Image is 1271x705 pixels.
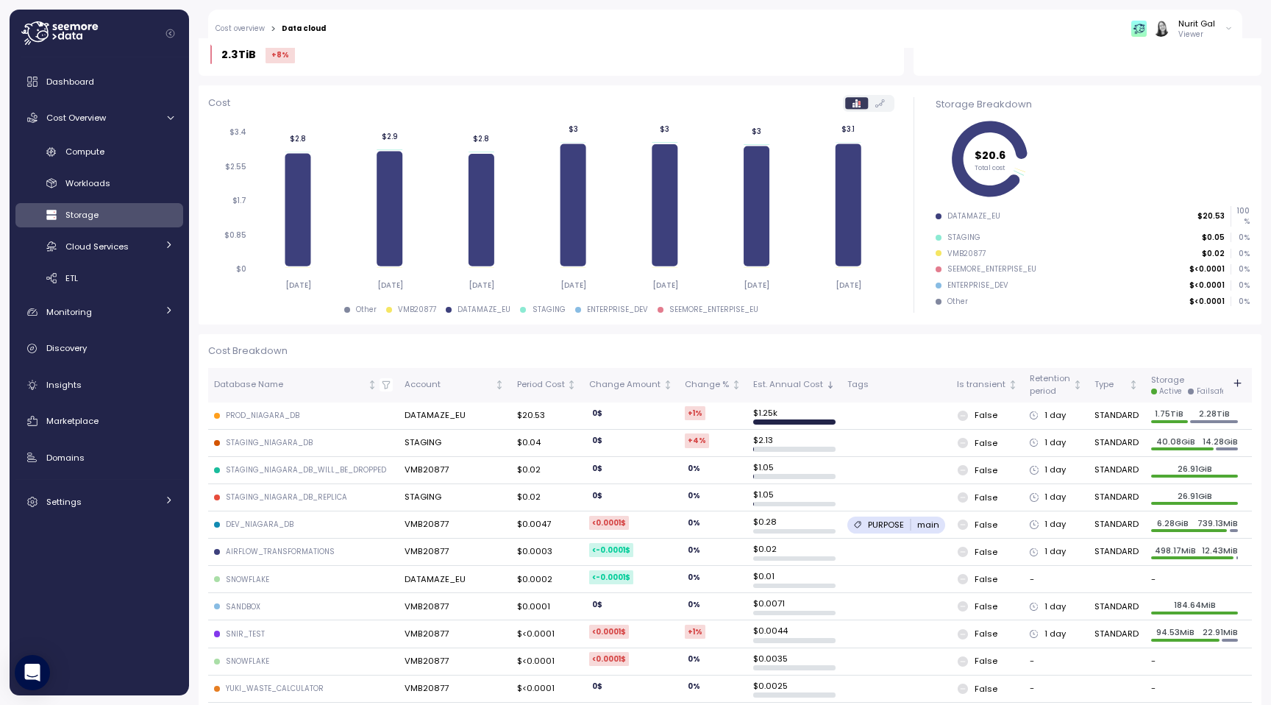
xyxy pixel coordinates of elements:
[589,652,629,666] div: <0.0001 $
[1089,484,1144,511] td: STANDARD
[65,272,78,284] span: ETL
[652,280,677,290] tspan: [DATE]
[15,443,183,472] a: Domains
[271,24,276,34] div: >
[1030,409,1083,422] div: 1 day
[15,297,183,327] a: Monitoring
[216,25,265,32] a: Cost overview
[15,103,183,132] a: Cost Overview
[747,593,841,620] td: $ 0.0071
[679,368,747,403] th: Change %Not sorted
[511,648,583,676] td: $<0.0001
[232,196,246,205] tspan: $1.7
[685,652,703,666] div: 0 %
[1189,264,1225,274] p: $<0.0001
[285,280,311,290] tspan: [DATE]
[583,368,679,403] th: Change AmountNot sorted
[65,241,129,252] span: Cloud Services
[685,461,703,475] div: 0 %
[975,628,997,640] p: False
[399,566,510,593] td: DATAMAZE_EU
[685,625,705,639] div: +1 %
[511,593,583,620] td: $0.0001
[975,573,997,585] p: False
[975,655,997,667] p: False
[367,380,377,390] div: Not sorted
[1202,249,1225,259] p: $0.02
[568,124,577,133] tspan: $3
[1030,518,1083,531] div: 1 day
[975,601,997,612] p: False
[1030,436,1083,450] div: 1 day
[1231,233,1249,243] p: 0 %
[752,127,761,136] tspan: $3
[399,403,510,430] td: DATAMAZE_EU
[290,134,306,144] tspan: $2.8
[841,124,855,133] tspan: $3.1
[473,134,489,144] tspan: $2.8
[1151,374,1226,397] div: Storage
[566,380,577,390] div: Not sorted
[975,492,997,503] p: False
[517,378,565,392] div: Period Cost
[1151,408,1188,419] p: 1.75TiB
[46,379,82,391] span: Insights
[46,342,87,354] span: Discovery
[1153,21,1169,36] img: ACg8ocIVugc3DtI--ID6pffOeA5XcvoqExjdOmyrlhjOptQpqjom7zQ=s96-c
[226,438,313,448] div: STAGING_NIAGARA_DB
[46,415,99,427] span: Marketplace
[747,676,841,703] td: $ 0.0025
[753,378,823,392] div: Est. Annual Cost
[589,406,605,420] div: 0 $
[747,511,841,539] td: $ 0.28
[399,539,510,566] td: VMB20877
[936,97,1250,112] div: Storage Breakdown
[663,380,673,390] div: Not sorted
[1151,517,1195,529] p: 6.28GiB
[405,378,492,392] div: Account
[825,380,836,390] div: Sorted descending
[511,368,583,403] th: Period CostNot sorted
[660,124,669,134] tspan: $3
[975,683,997,695] p: False
[1202,545,1238,556] p: 12.43MiB
[1151,599,1239,611] p: 184.64MiB
[1089,620,1144,648] td: STANDARD
[589,543,633,557] div: <-0.0001 $
[266,46,295,63] div: +8 %
[1151,545,1200,556] p: 498.17MiB
[947,264,1036,274] div: SEEMORE_ENTERPISE_EU
[589,516,629,530] div: <0.0001 $
[947,297,968,307] div: Other
[399,484,510,511] td: STAGING
[975,546,997,558] p: False
[399,368,510,403] th: AccountNot sorted
[747,620,841,648] td: $ 0.0044
[975,464,997,476] p: False
[975,409,997,421] p: False
[947,211,1000,222] div: DATAMAZE_EU
[224,230,246,240] tspan: $0.85
[747,539,841,566] td: $ 0.02
[226,602,260,612] div: SANDBOX
[747,457,841,484] td: $ 1.05
[1203,436,1238,447] p: 14.28GiB
[1089,403,1144,430] td: STANDARD
[381,132,397,141] tspan: $2.9
[589,461,605,475] div: 0 $
[208,344,1252,358] p: Cost Breakdown
[589,489,605,503] div: 0 $
[15,370,183,400] a: Insights
[1197,386,1226,397] div: Failsafe
[1151,626,1200,638] p: 94.53MiB
[1089,593,1144,620] td: STANDARD
[494,380,505,390] div: Not sorted
[1008,380,1018,390] div: Not sorted
[1151,490,1239,502] p: 26.91GiB
[1089,539,1144,566] td: STANDARD
[1231,249,1249,259] p: 0 %
[1094,378,1126,392] div: Type
[747,484,841,511] td: $ 1.05
[1024,676,1089,703] td: -
[669,305,758,315] div: SEEMORE_ENTERPISE_EU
